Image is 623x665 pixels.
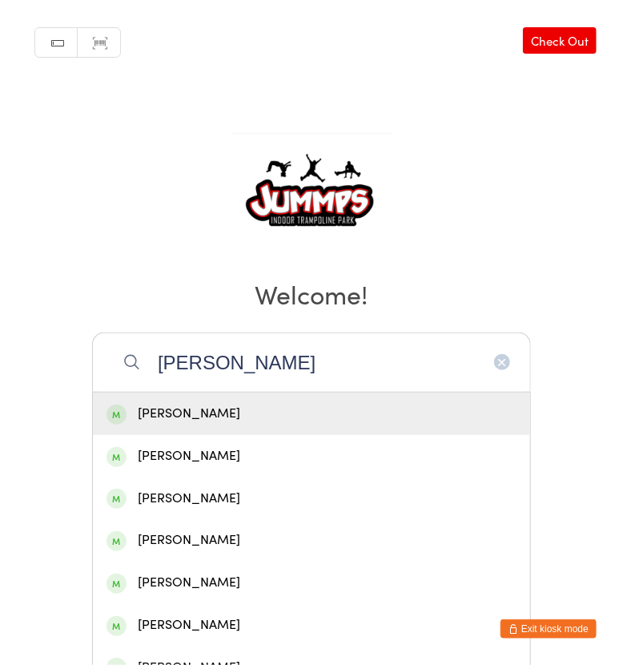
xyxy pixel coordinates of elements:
[107,445,516,467] div: [PERSON_NAME]
[107,403,516,425] div: [PERSON_NAME]
[107,488,516,510] div: [PERSON_NAME]
[500,619,597,639] button: Exit kiosk mode
[107,572,516,594] div: [PERSON_NAME]
[107,615,516,636] div: [PERSON_NAME]
[523,27,597,54] a: Check Out
[107,530,516,551] div: [PERSON_NAME]
[92,332,531,392] input: Search
[16,276,607,312] h2: Welcome!
[231,133,392,253] img: Jummps Parkwood Pty Ltd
